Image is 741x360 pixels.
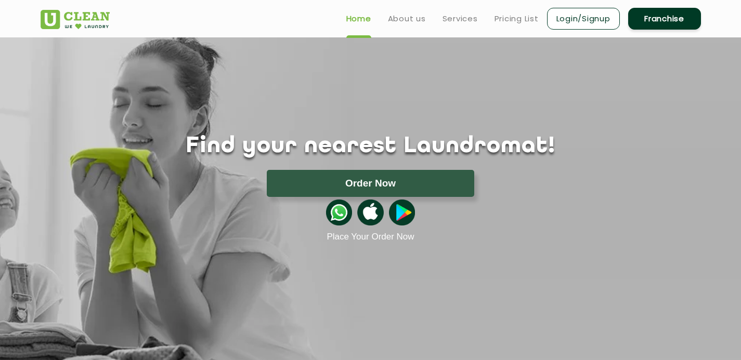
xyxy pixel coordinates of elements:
[443,12,478,25] a: Services
[547,8,620,30] a: Login/Signup
[326,199,352,225] img: whatsappicon.png
[41,10,110,29] img: UClean Laundry and Dry Cleaning
[346,12,371,25] a: Home
[33,134,709,159] h1: Find your nearest Laundromat!
[495,12,539,25] a: Pricing List
[267,170,474,197] button: Order Now
[357,199,383,225] img: apple-icon.png
[389,199,415,225] img: playstoreicon.png
[628,8,701,30] a: Franchise
[327,232,414,242] a: Place Your Order Now
[388,12,426,25] a: About us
